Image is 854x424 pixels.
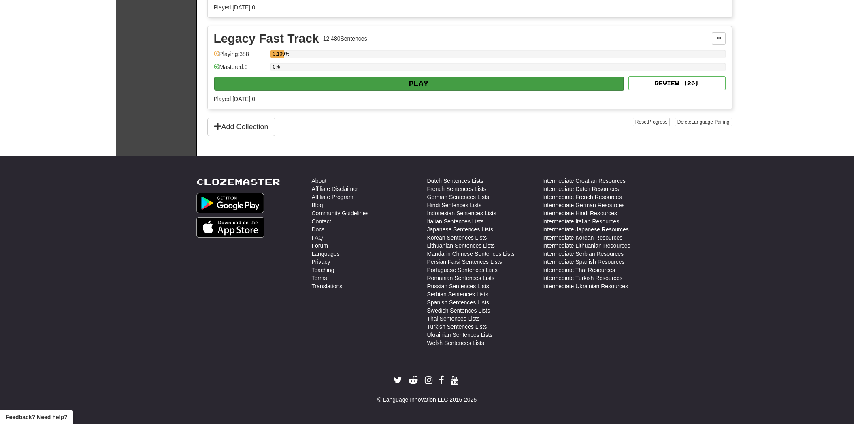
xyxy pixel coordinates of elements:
a: Affiliate Program [312,193,354,201]
div: Legacy Fast Track [214,32,319,45]
a: About [312,177,327,185]
a: Indonesian Sentences Lists [427,209,496,217]
a: Intermediate French Resources [543,193,622,201]
div: Mastered: 0 [214,63,266,76]
a: Intermediate Croatian Resources [543,177,626,185]
a: Teaching [312,266,334,274]
a: Turkish Sentences Lists [427,323,487,331]
a: Docs [312,225,325,233]
a: Translations [312,282,343,290]
a: Thai Sentences Lists [427,315,480,323]
a: Affiliate Disclaimer [312,185,358,193]
span: Language Pairing [691,119,729,125]
a: Intermediate Lithuanian Resources [543,242,630,250]
a: Korean Sentences Lists [427,233,487,242]
button: ResetProgress [633,118,670,126]
span: Progress [648,119,667,125]
a: FAQ [312,233,323,242]
div: Playing: 388 [214,50,266,63]
a: Lithuanian Sentences Lists [427,242,495,250]
a: Intermediate Hindi Resources [543,209,617,217]
a: Swedish Sentences Lists [427,306,490,315]
a: Intermediate Spanish Resources [543,258,625,266]
a: Intermediate Dutch Resources [543,185,619,193]
a: Blog [312,201,323,209]
div: © Language Innovation LLC 2016-2025 [196,396,658,404]
a: Intermediate Italian Resources [543,217,620,225]
a: Intermediate Thai Resources [543,266,615,274]
a: Ukrainian Sentences Lists [427,331,493,339]
a: Intermediate German Resources [543,201,625,209]
a: Persian Farsi Sentences Lists [427,258,502,266]
button: Review (20) [628,76,726,90]
a: Privacy [312,258,330,266]
button: Add Collection [207,118,275,136]
span: Open feedback widget [6,413,67,421]
a: Serbian Sentences Lists [427,290,488,298]
span: Played [DATE]: 0 [214,96,255,102]
a: Forum [312,242,328,250]
button: DeleteLanguage Pairing [675,118,732,126]
a: Romanian Sentences Lists [427,274,495,282]
a: Intermediate Korean Resources [543,233,623,242]
a: German Sentences Lists [427,193,489,201]
button: Play [214,77,624,90]
a: Dutch Sentences Lists [427,177,483,185]
a: Terms [312,274,327,282]
a: Portuguese Sentences Lists [427,266,498,274]
a: Welsh Sentences Lists [427,339,484,347]
a: Clozemaster [196,177,280,187]
span: Played [DATE]: 0 [214,4,255,11]
a: Hindi Sentences Lists [427,201,482,209]
a: Languages [312,250,340,258]
a: Intermediate Ukrainian Resources [543,282,628,290]
a: Italian Sentences Lists [427,217,484,225]
a: Russian Sentences Lists [427,282,489,290]
a: Intermediate Turkish Resources [543,274,623,282]
a: Community Guidelines [312,209,369,217]
img: Get it on App Store [196,217,265,238]
div: 3.109% [273,50,285,58]
img: Get it on Google Play [196,193,264,213]
a: Spanish Sentences Lists [427,298,489,306]
a: Contact [312,217,331,225]
a: Intermediate Serbian Resources [543,250,624,258]
div: 12.480 Sentences [323,34,367,43]
a: Mandarin Chinese Sentences Lists [427,250,515,258]
a: Intermediate Japanese Resources [543,225,629,233]
a: Japanese Sentences Lists [427,225,493,233]
a: French Sentences Lists [427,185,486,193]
